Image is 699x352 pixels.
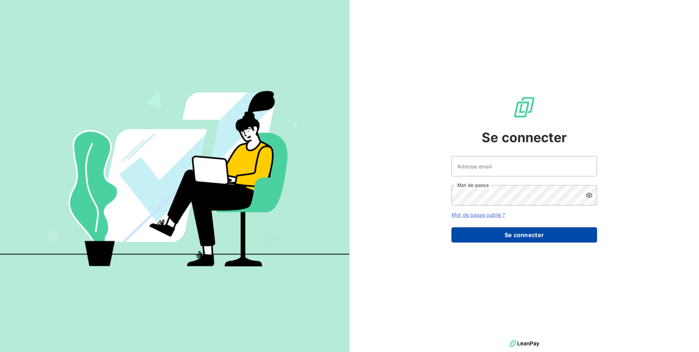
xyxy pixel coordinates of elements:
[513,96,536,119] img: Logo LeanPay
[451,212,505,218] a: Mot de passe oublié ?
[509,338,539,349] img: logo
[451,227,597,243] button: Se connecter
[482,128,567,147] span: Se connecter
[451,156,597,176] input: placeholder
